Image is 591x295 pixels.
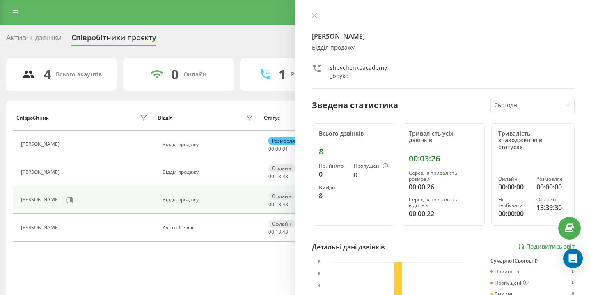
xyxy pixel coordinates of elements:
div: Клієнт Сервіс [163,225,256,230]
text: 8 [318,260,321,264]
div: Розмовляють [291,71,331,78]
span: 13 [275,228,281,235]
div: Співробітник [16,115,49,121]
div: [PERSON_NAME] [21,169,62,175]
div: 00:00:00 [536,182,568,192]
div: 0 [171,67,179,82]
div: : : [268,229,288,235]
div: Open Intercom Messenger [563,249,583,268]
span: 00 [268,228,274,235]
div: Відділ продажу [312,44,575,51]
div: Пропущені [490,280,529,286]
div: : : [268,174,288,180]
span: 43 [282,201,288,208]
div: Тривалість знаходження в статусах [498,130,568,151]
h4: [PERSON_NAME] [312,31,575,41]
div: shevchenkoacademy_boyko [330,64,389,80]
text: 6 [318,272,321,276]
div: : : [268,202,288,207]
div: 00:00:00 [498,209,529,219]
div: Розмовляє [268,137,301,145]
text: 4 [318,283,321,288]
div: 00:00:22 [409,209,478,219]
div: 1 [279,67,286,82]
span: 00 [268,173,274,180]
div: Зведена статистика [312,99,398,111]
div: Офлайн [268,220,295,228]
div: [PERSON_NAME] [21,141,62,147]
div: : : [268,146,288,152]
div: Співробітники проєкту [71,33,156,46]
div: Пропущені [354,163,388,170]
div: Середня тривалість розмови [409,170,478,182]
div: 00:03:26 [409,154,478,164]
div: Середня тривалість відповіді [409,197,478,209]
div: Відділ продажу [163,169,256,175]
span: 00 [268,145,274,152]
div: 13:39:36 [536,203,568,212]
span: 13 [275,173,281,180]
span: 00 [275,145,281,152]
span: 13 [275,201,281,208]
span: 43 [282,173,288,180]
div: Тривалість усіх дзвінків [409,130,478,144]
span: 01 [282,145,288,152]
div: Відділ [158,115,172,121]
span: 00 [268,201,274,208]
div: 4 [44,67,51,82]
div: Розмовляє [536,176,568,182]
div: Прийнято [319,163,347,169]
div: 8 [319,191,347,201]
div: 0 [572,269,575,274]
div: 0 [572,280,575,286]
div: Онлайн [183,71,206,78]
div: [PERSON_NAME] [21,197,62,203]
div: Сумарно (Сьогодні) [490,258,575,264]
div: 0 [319,169,347,179]
div: Не турбувати [498,197,529,209]
div: Вихідні [319,185,347,191]
div: Відділ продажу [163,142,256,147]
span: 43 [282,228,288,235]
div: Статус [264,115,280,121]
div: Офлайн [536,197,568,203]
a: Подивитись звіт [518,243,575,250]
div: 00:00:26 [409,182,478,192]
div: Відділ продажу [163,197,256,203]
div: Всього дзвінків [319,130,388,137]
div: Детальні дані дзвінків [312,242,385,252]
div: 0 [354,170,388,180]
div: Всього акаунтів [56,71,102,78]
div: 00:00:00 [498,182,529,192]
div: Офлайн [268,164,295,172]
div: Офлайн [268,192,295,200]
div: Активні дзвінки [6,33,62,46]
div: Прийнято [490,269,519,274]
div: 8 [319,147,388,157]
div: Онлайн [498,176,529,182]
div: [PERSON_NAME] [21,225,62,230]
